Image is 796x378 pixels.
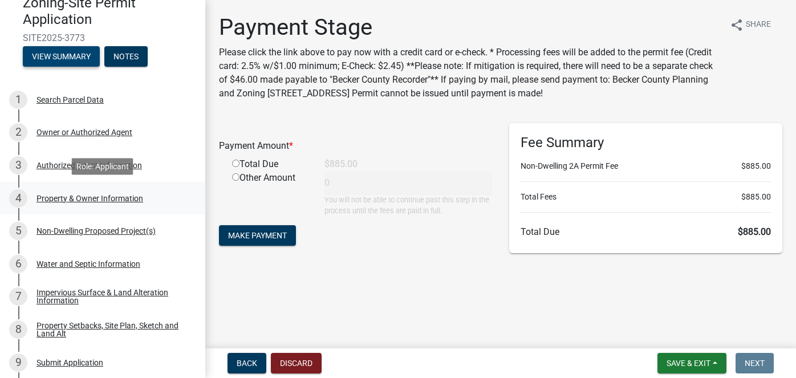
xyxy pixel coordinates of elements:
[9,189,27,208] div: 4
[210,139,501,153] div: Payment Amount
[36,322,187,338] div: Property Setbacks, Site Plan, Sketch and Land Alt
[730,18,744,32] i: share
[104,52,148,62] wm-modal-confirm: Notes
[224,171,316,216] div: Other Amount
[9,353,27,372] div: 9
[9,255,27,273] div: 6
[237,359,257,368] span: Back
[224,157,316,171] div: Total Due
[9,123,27,141] div: 2
[521,160,771,172] li: Non-Dwelling 2A Permit Fee
[9,320,27,339] div: 8
[104,46,148,67] button: Notes
[219,14,721,41] h1: Payment Stage
[738,226,771,237] span: $885.00
[72,158,133,174] div: Role: Applicant
[736,353,774,373] button: Next
[9,91,27,109] div: 1
[23,46,100,67] button: View Summary
[741,191,771,203] span: $885.00
[36,194,143,202] div: Property & Owner Information
[721,14,780,36] button: shareShare
[36,359,103,367] div: Submit Application
[219,225,296,246] button: Make Payment
[36,288,187,304] div: Impervious Surface & Land Alteration Information
[745,359,765,368] span: Next
[657,353,726,373] button: Save & Exit
[746,18,771,32] span: Share
[36,227,156,235] div: Non-Dwelling Proposed Project(s)
[271,353,322,373] button: Discard
[36,128,132,136] div: Owner or Authorized Agent
[23,52,100,62] wm-modal-confirm: Summary
[228,353,266,373] button: Back
[36,260,140,268] div: Water and Septic Information
[667,359,710,368] span: Save & Exit
[9,156,27,174] div: 3
[228,231,287,240] span: Make Payment
[23,32,182,43] span: SITE2025-3773
[36,161,142,169] div: Authorized Agent Information
[9,222,27,240] div: 5
[521,226,771,237] h6: Total Due
[741,160,771,172] span: $885.00
[219,46,721,100] p: Please click the link above to pay now with a credit card or e-check. * Processing fees will be a...
[521,135,771,151] h6: Fee Summary
[521,191,771,203] li: Total Fees
[9,287,27,306] div: 7
[36,96,104,104] div: Search Parcel Data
